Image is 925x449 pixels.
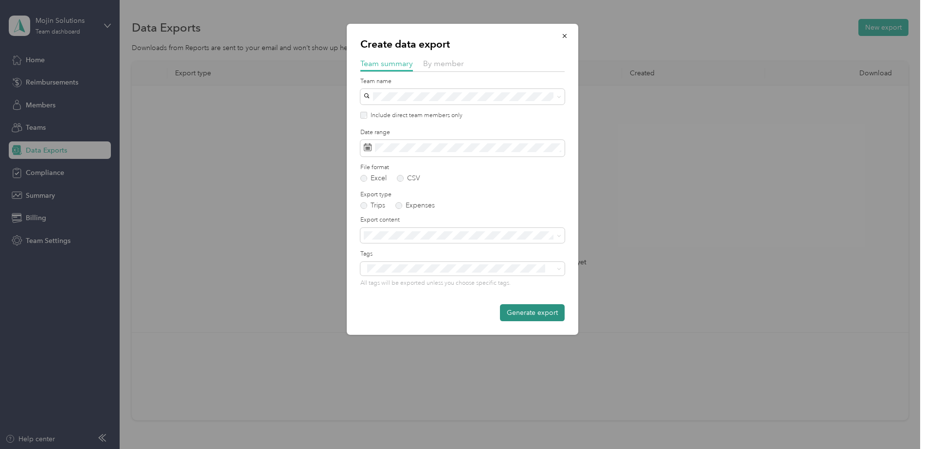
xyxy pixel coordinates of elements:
[360,59,413,68] span: Team summary
[367,111,462,120] label: Include direct team members only
[360,216,565,224] label: Export content
[360,175,387,182] label: Excel
[395,202,435,209] label: Expenses
[360,163,565,172] label: File format
[500,304,565,321] button: Generate export
[360,279,565,288] p: All tags will be exported unless you choose specific tags.
[360,250,565,259] label: Tags
[360,128,565,137] label: Date range
[360,37,565,51] p: Create data export
[360,190,565,199] label: Export type
[397,175,420,182] label: CSV
[423,59,464,68] span: By member
[871,395,925,449] iframe: Everlance-gr Chat Button Frame
[360,202,385,209] label: Trips
[360,77,565,86] label: Team name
